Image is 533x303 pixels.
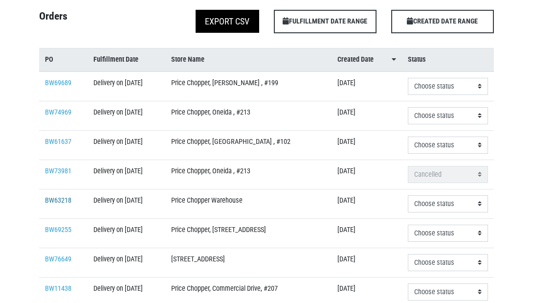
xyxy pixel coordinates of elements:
[165,189,332,218] td: Price Chopper Warehouse
[332,160,402,189] td: [DATE]
[88,71,165,101] td: Delivery on [DATE]
[408,54,426,65] span: Status
[171,54,204,65] span: Store Name
[165,130,332,160] td: Price Chopper, [GEOGRAPHIC_DATA] , #102
[45,138,71,146] a: BW61637
[165,160,332,189] td: Price Chopper, Oneida , #213
[165,218,332,248] td: Price Chopper, [STREET_ADDRESS]
[337,54,374,65] span: Created Date
[45,54,82,65] a: PO
[45,108,71,117] a: BW74969
[171,54,326,65] a: Store Name
[32,10,149,29] h4: Orders
[408,54,488,65] a: Status
[45,196,71,205] a: BW63218
[332,248,402,277] td: [DATE]
[88,130,165,160] td: Delivery on [DATE]
[332,101,402,130] td: [DATE]
[274,10,377,33] span: FULFILLMENT DATE RANGE
[196,10,259,33] button: Export CSV
[391,10,494,33] span: CREATED DATE RANGE
[45,79,71,87] a: BW69689
[45,167,71,175] a: BW73981
[332,189,402,218] td: [DATE]
[45,255,71,263] a: BW76649
[45,226,71,234] a: BW69255
[93,54,138,65] span: Fulfillment Date
[165,101,332,130] td: Price Chopper, Oneida , #213
[165,71,332,101] td: Price Chopper, [PERSON_NAME] , #199
[88,248,165,277] td: Delivery on [DATE]
[93,54,159,65] a: Fulfillment Date
[337,54,396,65] a: Created Date
[332,130,402,160] td: [DATE]
[88,218,165,248] td: Delivery on [DATE]
[45,284,71,293] a: BW11438
[45,54,53,65] span: PO
[332,71,402,101] td: [DATE]
[88,189,165,218] td: Delivery on [DATE]
[332,218,402,248] td: [DATE]
[88,160,165,189] td: Delivery on [DATE]
[88,101,165,130] td: Delivery on [DATE]
[165,248,332,277] td: [STREET_ADDRESS]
